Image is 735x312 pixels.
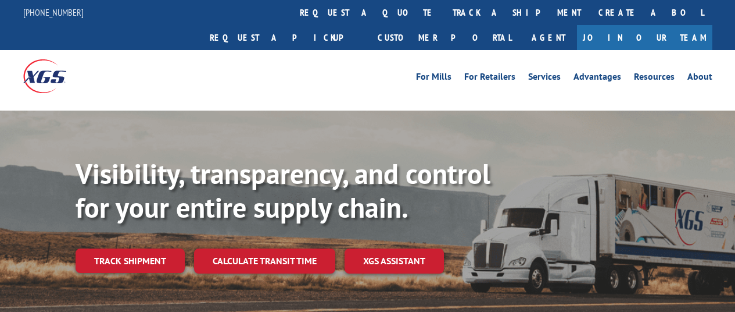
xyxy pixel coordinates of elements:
a: Calculate transit time [194,249,335,274]
a: Track shipment [76,249,185,273]
a: Request a pickup [201,25,369,50]
a: Advantages [573,72,621,85]
a: [PHONE_NUMBER] [23,6,84,18]
a: Join Our Team [577,25,712,50]
a: Services [528,72,561,85]
a: For Mills [416,72,451,85]
a: Resources [634,72,675,85]
b: Visibility, transparency, and control for your entire supply chain. [76,155,490,225]
a: XGS ASSISTANT [345,249,444,274]
a: For Retailers [464,72,515,85]
a: Agent [520,25,577,50]
a: About [687,72,712,85]
a: Customer Portal [369,25,520,50]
